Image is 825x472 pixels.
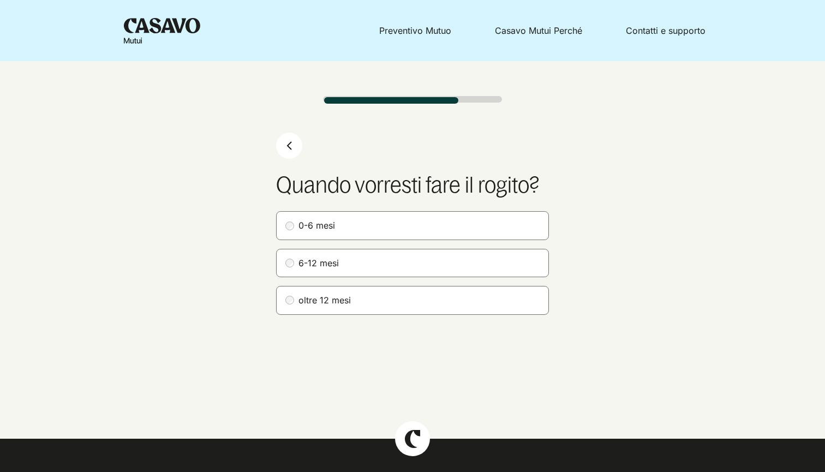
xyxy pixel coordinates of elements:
label: 0-6 mesi [276,211,549,240]
label: oltre 12 mesi [276,286,549,314]
a: Casavo Mutui Perché [495,25,582,36]
button: Indietro [276,133,302,159]
label: 6-12 mesi [276,249,549,277]
input: 0-6 mesi [285,222,294,230]
progress: Completamento [323,96,502,105]
a: Homepage [119,14,205,48]
a: Contatti e supporto [626,25,706,36]
h2: Quando vorresti fare il rogito? [276,172,549,198]
input: oltre 12 mesi [285,296,294,304]
a: Preventivo Mutuo [379,25,451,36]
input: 6-12 mesi [285,259,294,267]
nav: menu principale [205,26,706,35]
